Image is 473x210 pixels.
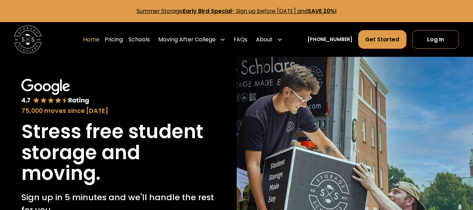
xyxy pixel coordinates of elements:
div: Moving After College [158,35,216,44]
a: Log In [412,30,459,49]
div: Moving After College [155,30,228,49]
div: 75,000 moves since [DATE] [21,106,215,116]
div: About [256,35,273,44]
a: [PHONE_NUMBER] [307,36,353,43]
a: Get Started [358,30,407,49]
a: Home [83,30,99,49]
img: Storage Scholars main logo [14,26,42,53]
a: home [14,26,42,53]
a: Schools [128,30,150,49]
h1: Stress free student storage and moving. [21,121,215,184]
strong: Early Bird Special [183,7,232,15]
a: FAQs [234,30,248,49]
img: Google 4.7 star rating [21,79,89,105]
a: Summer StorageEarly Bird Special- Sign up before [DATE] andSAVE 20%! [137,7,337,15]
strong: SAVE 20%! [308,7,337,15]
a: Pricing [105,30,123,49]
div: About [253,30,285,49]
